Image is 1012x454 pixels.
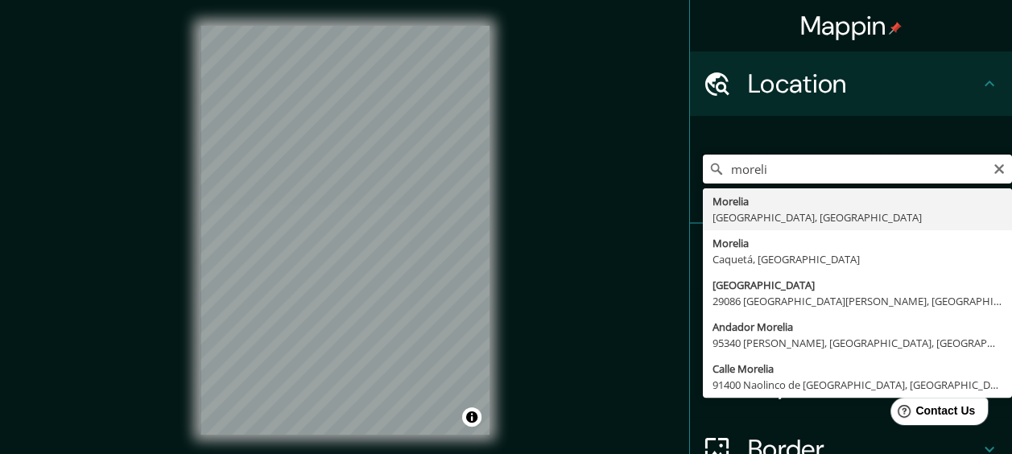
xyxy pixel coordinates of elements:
div: Pins [690,224,1012,288]
canvas: Map [200,26,489,435]
div: Morelia [713,235,1002,251]
div: 29086 [GEOGRAPHIC_DATA][PERSON_NAME], [GEOGRAPHIC_DATA], [GEOGRAPHIC_DATA] [713,293,1002,309]
div: 95340 [PERSON_NAME], [GEOGRAPHIC_DATA], [GEOGRAPHIC_DATA] [713,335,1002,351]
iframe: Help widget launcher [869,391,994,436]
div: Style [690,288,1012,353]
div: Andador Morelia [713,319,1002,335]
div: Layout [690,353,1012,417]
div: [GEOGRAPHIC_DATA] [713,277,1002,293]
div: [GEOGRAPHIC_DATA], [GEOGRAPHIC_DATA] [713,209,1002,225]
button: Toggle attribution [462,407,481,427]
div: Calle Morelia [713,361,1002,377]
div: Location [690,52,1012,116]
input: Pick your city or area [703,155,1012,184]
div: Caquetá, [GEOGRAPHIC_DATA] [713,251,1002,267]
div: 91400 Naolinco de [GEOGRAPHIC_DATA], [GEOGRAPHIC_DATA], [GEOGRAPHIC_DATA] [713,377,1002,393]
h4: Location [748,68,980,100]
div: Morelia [713,193,1002,209]
img: pin-icon.png [889,22,902,35]
button: Clear [993,160,1006,175]
h4: Mappin [800,10,903,42]
h4: Layout [748,369,980,401]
